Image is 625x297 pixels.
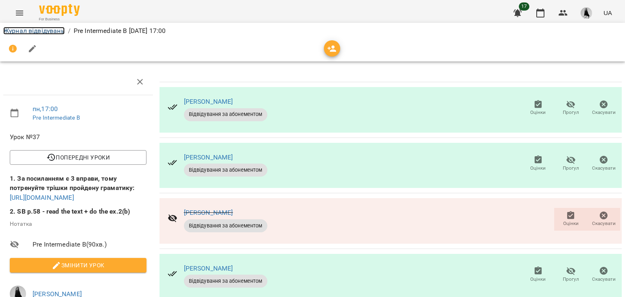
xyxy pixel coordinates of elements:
button: Скасувати [587,208,620,231]
button: Оцінки [522,97,555,120]
button: Скасувати [587,264,620,286]
p: Нотатка [10,220,146,228]
li: / [68,26,70,36]
strong: 1. За посиланням є 3 вправи, тому потренуйте трішки пройдену граматику: [10,175,134,192]
button: Прогул [555,264,588,286]
span: For Business [39,17,80,22]
button: UA [600,5,615,20]
span: Скасувати [592,276,616,283]
strong: 2. SB p.58 - read the text + do the ex.2(b) [10,207,130,215]
span: Прогул [563,276,579,283]
button: Прогул [555,152,588,175]
button: Прогул [555,97,588,120]
span: Відвідування за абонементом [184,111,267,118]
a: пн , 17:00 [33,105,58,113]
span: 17 [519,2,529,11]
span: Скасувати [592,165,616,172]
span: Відвідування за абонементом [184,166,267,174]
a: Pre Intermediate B [33,114,80,121]
button: Скасувати [587,152,620,175]
a: [URL][DOMAIN_NAME] [10,194,74,201]
button: Попередні уроки [10,150,146,165]
a: Журнал відвідувань [3,27,65,35]
span: Прогул [563,165,579,172]
img: Voopty Logo [39,4,80,16]
span: Оцінки [530,165,546,172]
a: [PERSON_NAME] [184,209,233,216]
button: Оцінки [554,208,587,231]
span: Прогул [563,109,579,116]
span: Відвідування за абонементом [184,222,267,229]
span: Скасувати [592,109,616,116]
span: Оцінки [530,109,546,116]
a: [PERSON_NAME] [184,264,233,272]
span: Скасувати [592,220,616,227]
button: Оцінки [522,264,555,286]
img: 1ec0e5e8bbc75a790c7d9e3de18f101f.jpeg [581,7,592,19]
button: Оцінки [522,152,555,175]
button: Змінити урок [10,258,146,273]
span: Відвідування за абонементом [184,277,267,285]
nav: breadcrumb [3,26,622,36]
button: Скасувати [587,97,620,120]
span: Урок №37 [10,132,146,142]
button: Menu [10,3,29,23]
span: Оцінки [530,276,546,283]
p: Pre Intermediate B [DATE] 17:00 [74,26,166,36]
span: Попередні уроки [16,153,140,162]
a: [PERSON_NAME] [184,153,233,161]
span: Pre Intermediate B ( 90 хв. ) [33,240,146,249]
span: UA [603,9,612,17]
span: Оцінки [563,220,579,227]
a: [PERSON_NAME] [184,98,233,105]
span: Змінити урок [16,260,140,270]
